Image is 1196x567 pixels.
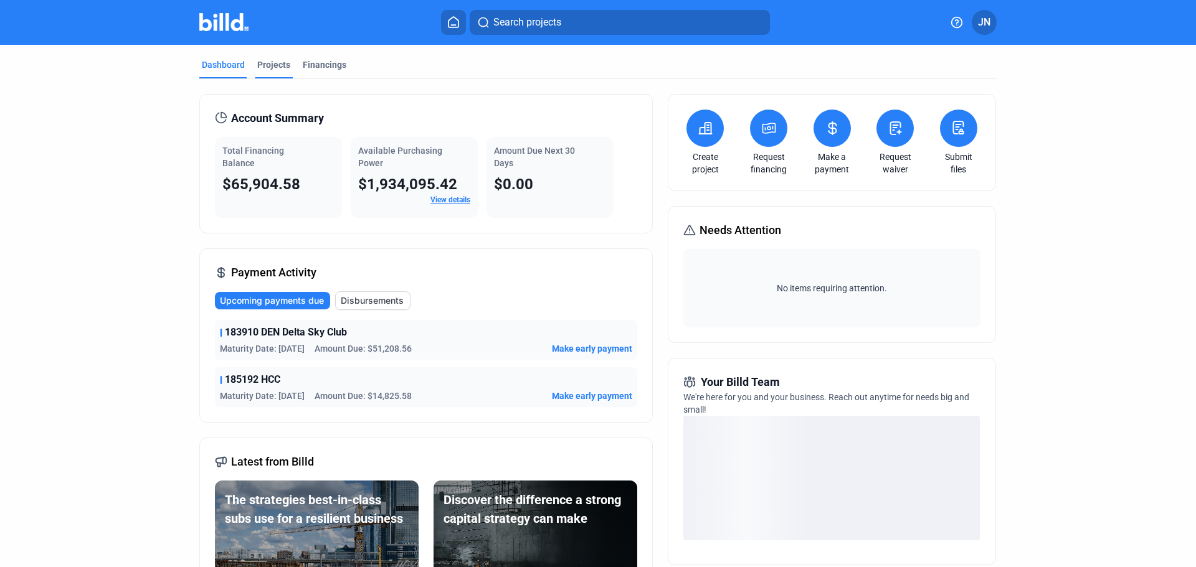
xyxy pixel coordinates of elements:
[430,195,470,204] a: View details
[335,291,411,310] button: Disbursements
[358,146,442,168] span: Available Purchasing Power
[552,390,632,402] button: Make early payment
[222,146,284,168] span: Total Financing Balance
[683,416,980,540] div: loading
[701,373,780,391] span: Your Billd Team
[937,151,980,176] a: Submit files
[972,10,997,35] button: JN
[199,13,249,31] img: Billd Company Logo
[683,392,969,415] span: We're here for you and your business. Reach out anytime for needs big and small!
[552,342,632,355] button: Make early payment
[493,15,561,30] span: Search projects
[202,59,245,71] div: Dashboard
[494,176,533,193] span: $0.00
[683,151,727,176] a: Create project
[470,10,770,35] button: Search projects
[688,282,975,294] span: No items requiring attention.
[444,490,627,528] div: Discover the difference a strong capital strategy can make
[220,390,305,402] span: Maturity Date: [DATE]
[231,110,324,127] span: Account Summary
[873,151,917,176] a: Request waiver
[220,342,305,355] span: Maturity Date: [DATE]
[747,151,790,176] a: Request financing
[225,490,409,528] div: The strategies best-in-class subs use for a resilient business
[257,59,290,71] div: Projects
[978,15,990,30] span: JN
[231,453,314,471] span: Latest from Billd
[494,146,575,168] span: Amount Due Next 30 Days
[700,222,781,239] span: Needs Attention
[315,390,412,402] span: Amount Due: $14,825.58
[220,294,324,307] span: Upcoming payments due
[303,59,346,71] div: Financings
[358,176,457,193] span: $1,934,095.42
[810,151,854,176] a: Make a payment
[225,325,347,340] span: 183910 DEN Delta Sky Club
[315,342,412,355] span: Amount Due: $51,208.56
[225,372,280,387] span: 185192 HCC
[222,176,300,193] span: $65,904.58
[341,294,404,307] span: Disbursements
[231,264,316,281] span: Payment Activity
[215,292,330,309] button: Upcoming payments due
